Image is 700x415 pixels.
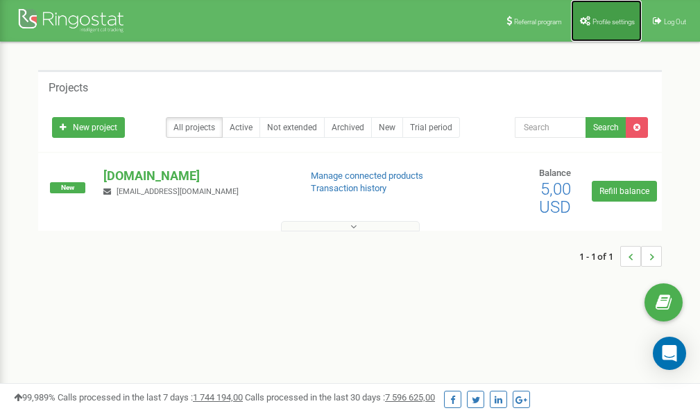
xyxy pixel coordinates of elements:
[653,337,686,370] div: Open Intercom Messenger
[166,117,223,138] a: All projects
[371,117,403,138] a: New
[385,392,435,403] u: 7 596 625,00
[579,246,620,267] span: 1 - 1 of 1
[592,181,657,202] a: Refill balance
[664,18,686,26] span: Log Out
[49,82,88,94] h5: Projects
[324,117,372,138] a: Archived
[222,117,260,138] a: Active
[193,392,243,403] u: 1 744 194,00
[311,170,423,181] a: Manage connected products
[515,117,586,138] input: Search
[103,167,288,185] p: [DOMAIN_NAME]
[311,183,386,193] a: Transaction history
[50,182,85,193] span: New
[58,392,243,403] span: Calls processed in the last 7 days :
[514,18,562,26] span: Referral program
[402,117,460,138] a: Trial period
[259,117,325,138] a: Not extended
[117,187,239,196] span: [EMAIL_ADDRESS][DOMAIN_NAME]
[245,392,435,403] span: Calls processed in the last 30 days :
[579,232,662,281] nav: ...
[539,168,571,178] span: Balance
[592,18,635,26] span: Profile settings
[539,179,571,217] span: 5,00 USD
[586,117,626,138] button: Search
[52,117,125,138] a: New project
[14,392,56,403] span: 99,989%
